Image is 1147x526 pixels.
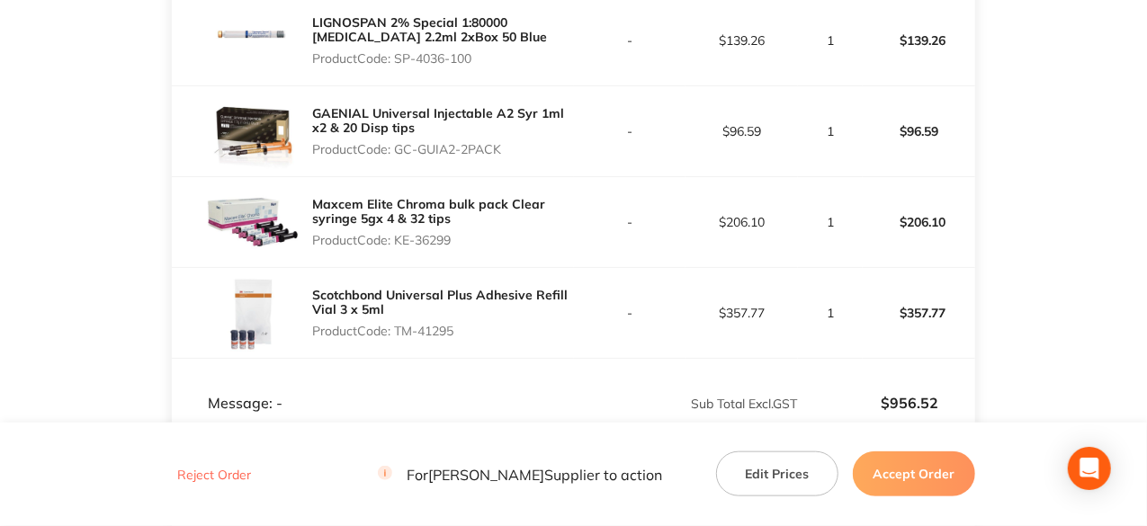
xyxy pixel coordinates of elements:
[686,306,797,320] p: $357.77
[686,124,797,138] p: $96.59
[312,105,564,136] a: GAENIAL Universal Injectable A2 Syr 1ml x2 & 20 Disp tips
[575,33,686,48] p: -
[1068,447,1111,490] div: Open Intercom Messenger
[799,215,861,229] p: 1
[575,306,686,320] p: -
[172,467,256,483] button: Reject Order
[799,395,938,411] p: $956.52
[312,233,573,247] p: Product Code: KE-36299
[799,306,861,320] p: 1
[172,359,573,413] td: Message: -
[378,466,662,483] p: For [PERSON_NAME] Supplier to action
[686,33,797,48] p: $139.26
[853,451,975,496] button: Accept Order
[312,142,573,156] p: Product Code: GC-GUIA2-2PACK
[312,196,545,227] a: Maxcem Elite Chroma bulk pack Clear syringe 5gx 4 & 32 tips
[864,201,974,244] p: $206.10
[686,215,797,229] p: $206.10
[575,397,798,411] p: Sub Total Excl. GST
[208,177,298,267] img: am0zYWkyaQ
[208,268,298,358] img: a2lmZmRydA
[799,33,861,48] p: 1
[312,51,573,66] p: Product Code: SP-4036-100
[208,86,298,176] img: YmRqYmVsbw
[864,110,974,153] p: $96.59
[799,124,861,138] p: 1
[575,124,686,138] p: -
[312,14,547,45] a: LIGNOSPAN 2% Special 1:80000 [MEDICAL_DATA] 2.2ml 2xBox 50 Blue
[575,215,686,229] p: -
[864,19,974,62] p: $139.26
[716,451,838,496] button: Edit Prices
[312,287,568,317] a: Scotchbond Universal Plus Adhesive Refill Vial 3 x 5ml
[312,324,573,338] p: Product Code: TM-41295
[864,291,974,334] p: $357.77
